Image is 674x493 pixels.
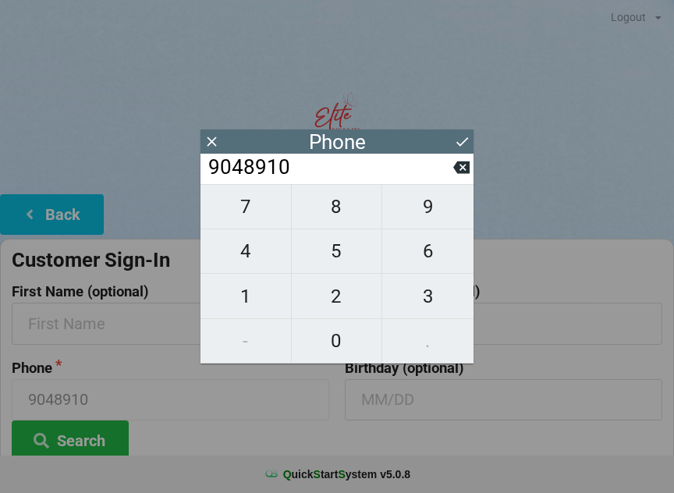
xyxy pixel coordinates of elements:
[382,235,474,268] span: 6
[292,184,383,229] button: 8
[200,274,292,318] button: 1
[292,319,383,364] button: 0
[382,229,474,274] button: 6
[309,134,366,150] div: Phone
[200,280,291,313] span: 1
[292,274,383,318] button: 2
[382,190,474,223] span: 9
[292,325,382,357] span: 0
[200,229,292,274] button: 4
[200,235,291,268] span: 4
[382,274,474,318] button: 3
[292,190,382,223] span: 8
[382,280,474,313] span: 3
[292,235,382,268] span: 5
[200,190,291,223] span: 7
[382,184,474,229] button: 9
[292,229,383,274] button: 5
[292,280,382,313] span: 2
[200,184,292,229] button: 7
